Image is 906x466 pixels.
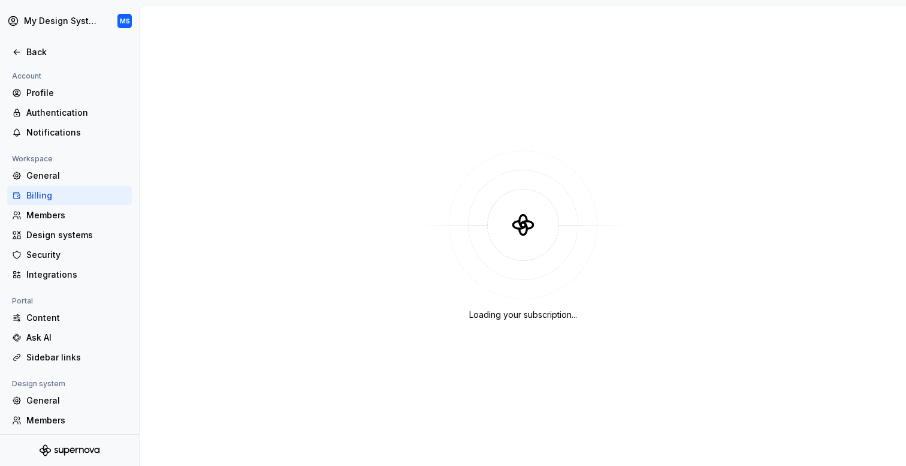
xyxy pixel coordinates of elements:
div: Notifications [26,127,127,139]
a: Versions [7,431,132,450]
a: Content [7,308,132,327]
div: Billing [26,190,127,202]
div: My Design System [24,15,101,27]
a: Members [7,411,132,430]
a: Sidebar links [7,348,132,367]
div: Integrations [26,269,127,281]
a: General [7,166,132,185]
a: Billing [7,186,132,205]
a: General [7,391,132,410]
button: My Design SystemMS [2,8,137,34]
div: Members [26,414,127,426]
div: Loading your subscription... [469,309,577,321]
div: Design system [7,377,70,391]
a: Design systems [7,226,132,245]
div: Sidebar links [26,351,127,363]
div: Content [26,312,127,324]
div: Back [26,46,127,58]
div: General [26,170,127,182]
div: Workspace [7,152,58,166]
div: General [26,395,127,407]
div: MS [120,16,130,26]
a: Members [7,206,132,225]
a: Security [7,245,132,264]
div: Security [26,249,127,261]
div: Profile [26,87,127,99]
a: Notifications [7,123,132,142]
div: Design systems [26,229,127,241]
div: Portal [7,294,38,308]
a: Ask AI [7,328,132,347]
svg: Supernova Logo [40,444,99,456]
div: Account [7,69,46,83]
div: Members [26,209,127,221]
div: Authentication [26,107,127,119]
a: Integrations [7,265,132,284]
a: Authentication [7,103,132,122]
div: Ask AI [26,332,127,344]
a: Back [7,43,132,62]
a: Profile [7,83,132,103]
